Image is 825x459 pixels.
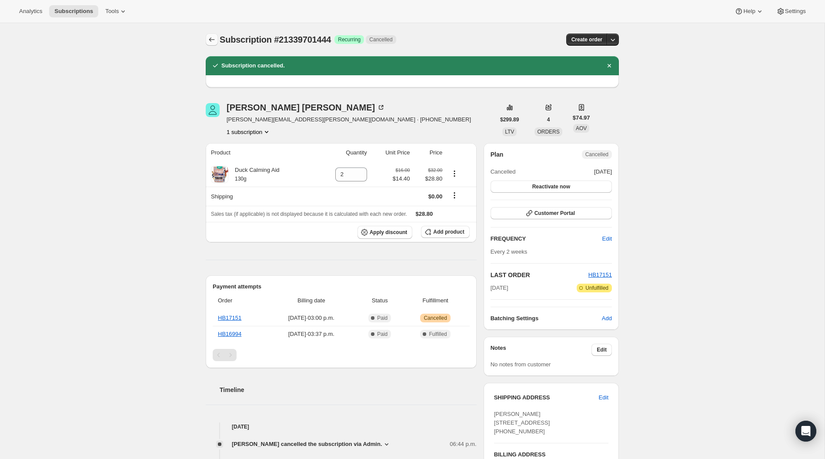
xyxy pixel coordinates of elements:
span: Edit [599,393,608,402]
h2: Plan [491,150,504,159]
span: Recurring [338,36,361,43]
span: Apply discount [370,229,407,236]
h3: Notes [491,344,592,356]
span: $0.00 [428,193,443,200]
button: Subscriptions [49,5,98,17]
span: Every 2 weeks [491,248,528,255]
span: ORDERS [537,129,559,135]
button: Shipping actions [448,191,461,200]
span: Add product [433,228,464,235]
span: Subscription #21339701444 [220,35,331,44]
button: Edit [591,344,612,356]
span: Subscriptions [54,8,93,15]
small: $32.00 [428,168,442,173]
th: Order [213,291,267,310]
h2: Payment attempts [213,282,470,291]
span: $28.80 [415,174,443,183]
h2: LAST ORDER [491,271,588,279]
span: Help [743,8,755,15]
h6: Batching Settings [491,314,602,323]
span: Edit [597,346,607,353]
button: Product actions [227,127,271,136]
span: Paid [377,331,387,338]
button: Settings [771,5,811,17]
th: Price [413,143,445,162]
a: HB16994 [218,331,241,337]
span: Customer Portal [534,210,575,217]
span: Tools [105,8,119,15]
button: Edit [597,232,617,246]
h2: Subscription cancelled. [221,61,285,70]
span: Sales tax (if applicable) is not displayed because it is calculated with each new order. [211,211,407,217]
span: Settings [785,8,806,15]
span: [DATE] [594,168,612,176]
span: [DATE] · 03:37 p.m. [270,330,353,338]
img: product img [211,166,228,183]
span: [PERSON_NAME][EMAIL_ADDRESS][PERSON_NAME][DOMAIN_NAME] · [PHONE_NUMBER] [227,115,471,124]
span: Status [358,296,401,305]
span: Cancelled [585,151,608,158]
th: Shipping [206,187,316,206]
button: Help [729,5,769,17]
button: Tools [100,5,133,17]
span: Analytics [19,8,42,15]
button: Dismiss notification [603,60,615,72]
span: $28.80 [416,211,433,217]
button: Add product [421,226,469,238]
span: Billing date [270,296,353,305]
span: $74.97 [573,114,590,122]
button: Product actions [448,169,461,178]
span: [PERSON_NAME] cancelled the subscription via Admin. [232,440,382,449]
nav: Pagination [213,349,470,361]
span: AOV [576,125,587,131]
th: Product [206,143,316,162]
button: Customer Portal [491,207,612,219]
span: Reactivate now [532,183,570,190]
button: Create order [566,34,608,46]
th: Unit Price [370,143,413,162]
span: Paid [377,315,387,322]
span: Fulfillment [407,296,464,305]
h2: FREQUENCY [491,235,602,243]
button: $299.89 [495,114,524,126]
div: [PERSON_NAME] [PERSON_NAME] [227,103,385,112]
span: LTV [505,129,514,135]
button: Reactivate now [491,181,612,193]
button: Analytics [14,5,47,17]
button: HB17151 [588,271,612,279]
span: Christina Shereck [206,103,220,117]
span: Cancelled [424,315,447,322]
button: Subscriptions [206,34,218,46]
span: [DATE] · 03:00 p.m. [270,314,353,322]
button: Add [597,312,617,325]
span: 4 [547,116,550,123]
span: Cancelled [491,168,516,176]
button: 4 [542,114,555,126]
span: $299.89 [500,116,519,123]
h3: BILLING ADDRESS [494,450,608,459]
span: $14.40 [393,174,410,183]
h4: [DATE] [206,422,477,431]
a: HB17151 [588,271,612,278]
span: [DATE] [491,284,508,292]
h2: Timeline [220,385,477,394]
span: 06:44 p.m. [450,440,476,449]
span: Cancelled [369,36,392,43]
div: Duck Calming Aid [228,166,280,183]
button: Apply discount [357,226,413,239]
button: Edit [594,391,614,405]
span: Edit [602,235,612,243]
button: [PERSON_NAME] cancelled the subscription via Admin. [232,440,391,449]
th: Quantity [316,143,370,162]
div: Open Intercom Messenger [795,421,816,442]
span: Unfulfilled [585,285,608,291]
a: HB17151 [218,315,241,321]
h3: SHIPPING ADDRESS [494,393,599,402]
span: Add [602,314,612,323]
small: 130g [235,176,247,182]
small: $16.00 [395,168,410,173]
span: Fulfilled [429,331,447,338]
span: Create order [571,36,602,43]
span: [PERSON_NAME] [STREET_ADDRESS] [PHONE_NUMBER] [494,411,550,435]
